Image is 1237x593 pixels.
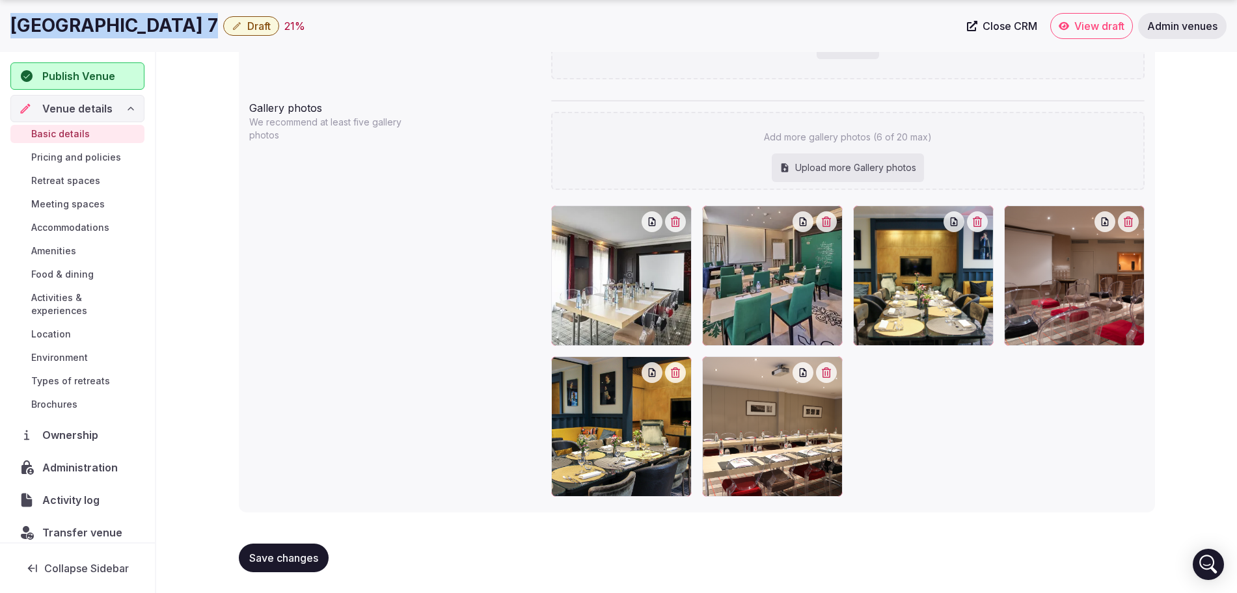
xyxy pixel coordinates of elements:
div: Gallery photos [249,95,541,116]
a: Pricing and policies [10,148,144,166]
p: We recommend at least five gallery photos [249,116,416,142]
span: Administration [42,460,123,475]
span: Location [31,328,71,341]
a: Amenities [10,242,144,260]
span: Environment [31,351,88,364]
span: Ownership [42,427,103,443]
span: Accommodations [31,221,109,234]
span: Venue details [42,101,113,116]
span: Admin venues [1147,20,1217,33]
a: Ownership [10,421,144,449]
button: Save changes [239,544,329,572]
span: Types of retreats [31,375,110,388]
a: Food & dining [10,265,144,283]
a: Accommodations [10,218,144,237]
a: Administration [10,454,144,481]
p: Add more gallery photos (6 of 20 max) [764,131,932,144]
div: 7bc968c21561945174e7da9f2e5e8f67f538cae4.jpg [1004,205,1145,346]
span: View draft [1074,20,1124,33]
span: Activities & experiences [31,291,139,317]
span: Pricing and policies [31,151,121,164]
span: Brochures [31,398,77,411]
a: Meeting spaces [10,195,144,213]
div: 21 % [284,18,305,34]
div: Open Intercom Messenger [1193,549,1224,580]
h1: [GEOGRAPHIC_DATA] 7 [10,13,218,38]
span: Basic details [31,127,90,140]
div: 7798060bfb69a47d43be92d6f8ffca81cb9e4f6d.jpg [853,205,994,346]
div: Upload more Gallery photos [772,153,924,182]
span: Collapse Sidebar [44,562,129,575]
span: Retreat spaces [31,174,100,187]
div: c6e3646be93a026d68dc9b8ace8ffad719ebcd36.png [702,205,843,346]
button: Collapse Sidebar [10,554,144,583]
button: 21% [284,18,305,34]
span: Save changes [249,551,318,564]
a: Retreat spaces [10,172,144,190]
span: Close CRM [983,20,1037,33]
a: Location [10,325,144,343]
span: Amenities [31,244,76,257]
span: Food & dining [31,268,94,281]
a: Activity log [10,486,144,514]
div: 0344a9e4e40ff2e0bc778691664c4adfb3397b49.jpg [702,356,843,497]
button: Publish Venue [10,62,144,90]
a: Types of retreats [10,372,144,390]
a: Environment [10,349,144,367]
a: Activities & experiences [10,289,144,320]
a: Brochures [10,395,144,414]
button: Draft [223,16,279,36]
span: Meeting spaces [31,198,105,211]
span: Activity log [42,492,105,508]
span: Transfer venue [42,525,122,540]
a: View draft [1050,13,1133,39]
a: Close CRM [959,13,1045,39]
a: Basic details [10,125,144,143]
div: d298e8ffb7bb61b02703ea67242311f99038fab4.jpg [551,205,692,346]
div: 30c90eb85785b4fe0466d61cc81d95ece477c5c2.jpg [551,356,692,497]
a: Admin venues [1138,13,1227,39]
span: Draft [247,20,271,33]
span: Publish Venue [42,68,115,84]
button: Transfer venue [10,519,144,546]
